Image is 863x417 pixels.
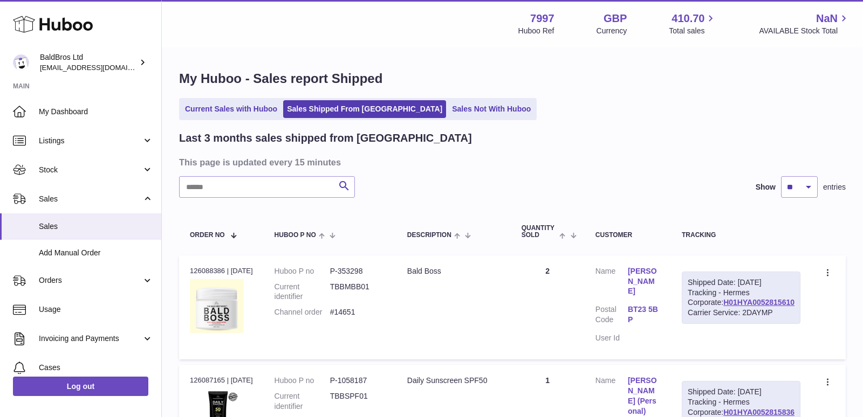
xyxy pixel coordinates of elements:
[407,376,500,386] div: Daily Sunscreen SPF50
[823,182,846,192] span: entries
[522,225,557,239] span: Quantity Sold
[330,266,386,276] dd: P-353298
[275,232,316,239] span: Huboo P no
[275,307,330,317] dt: Channel order
[190,376,253,385] div: 126087165 | [DATE]
[13,54,29,71] img: baldbrothersblog@gmail.com
[511,255,585,359] td: 2
[39,136,142,146] span: Listings
[816,11,838,26] span: NaN
[530,11,554,26] strong: 7997
[179,131,472,145] h2: Last 3 months sales shipped from [GEOGRAPHIC_DATA]
[628,266,660,297] a: [PERSON_NAME]
[39,275,142,286] span: Orders
[39,248,153,258] span: Add Manual Order
[628,376,660,416] a: [PERSON_NAME] (Personal)
[283,100,446,118] a: Sales Shipped From [GEOGRAPHIC_DATA]
[759,11,850,36] a: NaN AVAILABLE Stock Total
[330,307,386,317] dd: #14651
[628,304,660,325] a: BT23 5BP
[672,11,704,26] span: 410.70
[597,26,627,36] div: Currency
[669,11,717,36] a: 410.70 Total sales
[595,304,628,328] dt: Postal Code
[682,272,800,324] div: Tracking - Hermes Corporate:
[39,363,153,373] span: Cases
[275,391,330,412] dt: Current identifier
[190,232,225,239] span: Order No
[39,221,153,232] span: Sales
[39,304,153,315] span: Usage
[407,232,451,239] span: Description
[595,266,628,300] dt: Name
[40,52,137,73] div: BaldBros Ltd
[275,376,330,386] dt: Huboo P no
[330,391,386,412] dd: TBBSPF01
[39,165,142,175] span: Stock
[756,182,776,192] label: Show
[179,156,843,168] h3: This page is updated every 15 minutes
[723,408,794,416] a: H01HYA0052815836
[190,266,253,276] div: 126088386 | [DATE]
[39,107,153,117] span: My Dashboard
[39,194,142,204] span: Sales
[40,63,159,72] span: [EMAIL_ADDRESS][DOMAIN_NAME]
[190,279,244,333] img: 79971687853618.png
[275,282,330,302] dt: Current identifier
[688,277,794,288] div: Shipped Date: [DATE]
[39,333,142,344] span: Invoicing and Payments
[669,26,717,36] span: Total sales
[179,70,846,87] h1: My Huboo - Sales report Shipped
[518,26,554,36] div: Huboo Ref
[407,266,500,276] div: Bald Boss
[595,333,628,343] dt: User Id
[759,26,850,36] span: AVAILABLE Stock Total
[688,308,794,318] div: Carrier Service: 2DAYMP
[275,266,330,276] dt: Huboo P no
[595,232,660,239] div: Customer
[604,11,627,26] strong: GBP
[688,387,794,397] div: Shipped Date: [DATE]
[682,232,800,239] div: Tracking
[723,298,794,307] a: H01HYA0052815610
[181,100,281,118] a: Current Sales with Huboo
[13,377,148,396] a: Log out
[330,376,386,386] dd: P-1058187
[448,100,535,118] a: Sales Not With Huboo
[330,282,386,302] dd: TBBMBB01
